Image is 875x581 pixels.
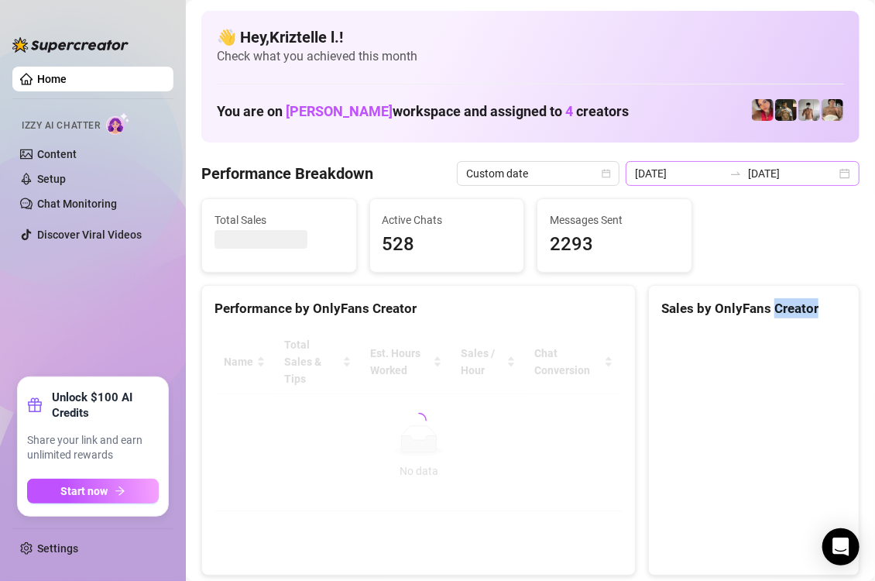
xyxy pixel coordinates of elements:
h1: You are on workspace and assigned to creators [217,103,629,120]
h4: 👋 Hey, Kriztelle l. ! [217,26,844,48]
span: Active Chats [383,211,512,229]
h4: Performance Breakdown [201,163,373,184]
div: Performance by OnlyFans Creator [214,298,623,319]
span: 2293 [550,230,679,260]
a: Home [37,73,67,85]
span: Total Sales [214,211,344,229]
strong: Unlock $100 AI Credits [52,390,159,421]
span: Start now [61,485,108,497]
div: Sales by OnlyFans Creator [661,298,846,319]
img: aussieboy_j [798,99,820,121]
img: Tony [775,99,797,121]
a: Discover Viral Videos [37,229,142,241]
span: swap-right [729,167,742,180]
span: calendar [602,169,611,178]
span: 4 [565,103,573,119]
span: 528 [383,230,512,260]
img: logo-BBDzfeDw.svg [12,37,129,53]
span: Share your link and earn unlimited rewards [27,433,159,463]
a: Settings [37,542,78,555]
img: Aussieboy_jfree [822,99,843,121]
span: to [729,167,742,180]
span: gift [27,397,43,413]
img: Vanessa [752,99,774,121]
span: Messages Sent [550,211,679,229]
input: End date [748,165,836,182]
div: Open Intercom Messenger [822,528,860,566]
a: Content [37,148,77,160]
span: Izzy AI Chatter [22,119,100,133]
span: arrow-right [115,486,125,497]
span: loading [410,411,428,430]
span: Check what you achieved this month [217,48,844,65]
span: Custom date [466,162,610,185]
img: AI Chatter [106,112,130,135]
input: Start date [635,165,723,182]
a: Chat Monitoring [37,198,117,210]
span: [PERSON_NAME] [286,103,393,119]
button: Start nowarrow-right [27,479,159,504]
a: Setup [37,173,66,185]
